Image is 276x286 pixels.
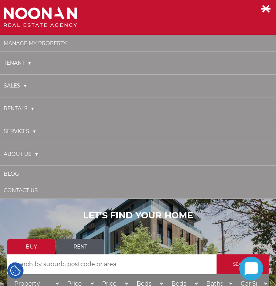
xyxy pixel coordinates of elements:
a: About Us [4,147,38,162]
a: Blog [4,171,19,177]
a: Manage My Property [4,40,67,47]
a: Services [4,124,36,139]
a: Tenant [4,56,31,71]
a: Rent [57,239,104,254]
div: Cookie Settings [7,262,23,279]
a: Buy [7,239,55,254]
a: Sales [4,78,26,93]
input: Search by suburb, postcode or area [7,254,217,274]
input: Search [217,254,269,274]
a: Contact Us [4,187,38,194]
a: Rentals [4,101,34,116]
img: Noonan Real Estate Agency [4,7,77,28]
h1: LET'S FIND YOUR HOME [7,210,269,221]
